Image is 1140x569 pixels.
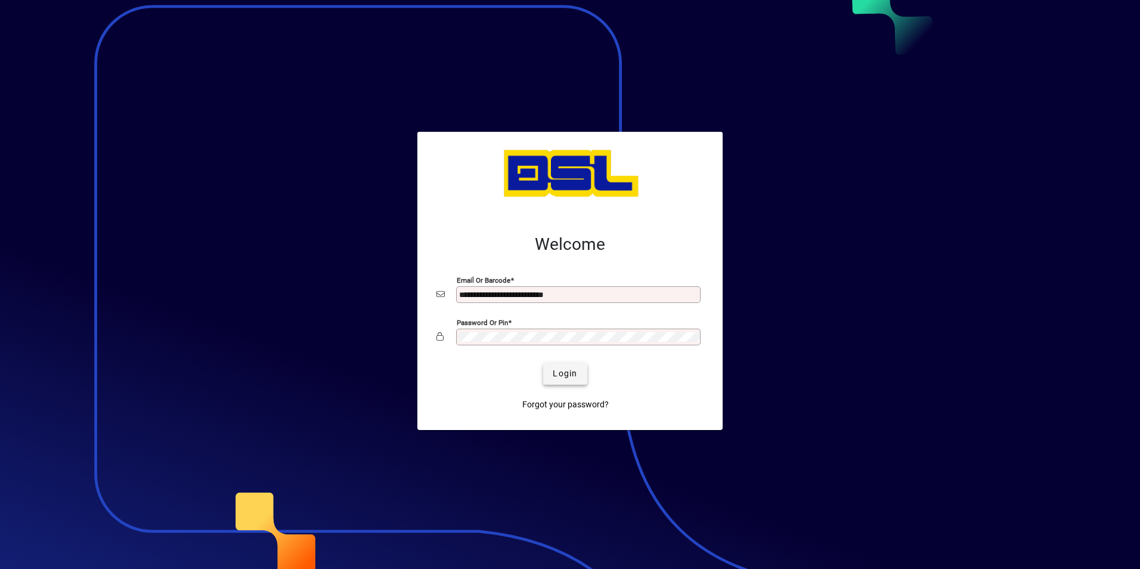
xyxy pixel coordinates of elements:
[436,234,704,255] h2: Welcome
[518,394,614,416] a: Forgot your password?
[543,363,587,385] button: Login
[457,276,510,284] mat-label: Email or Barcode
[457,318,508,326] mat-label: Password or Pin
[522,398,609,411] span: Forgot your password?
[553,367,577,380] span: Login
